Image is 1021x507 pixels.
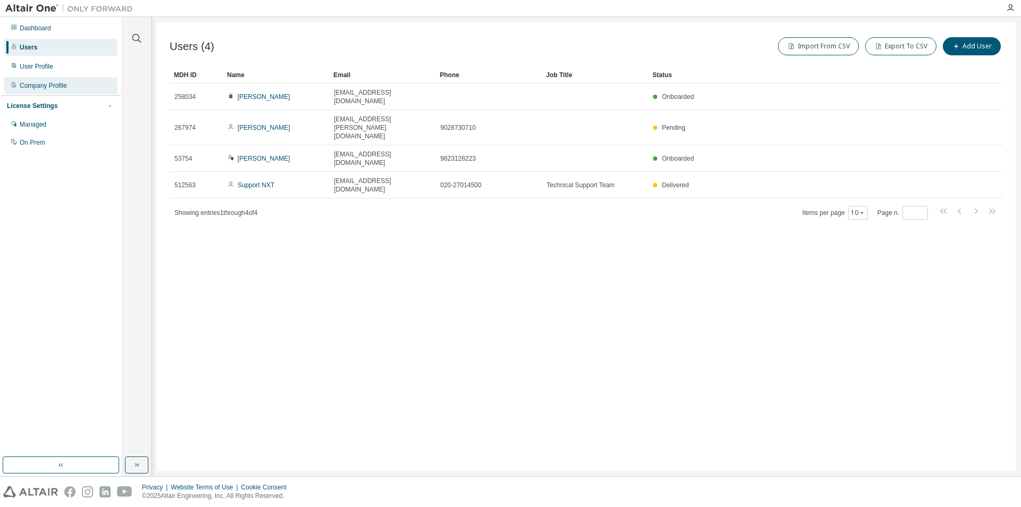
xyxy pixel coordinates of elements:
[440,123,476,132] span: 9028730710
[943,37,1001,55] button: Add User
[865,37,936,55] button: Export To CSV
[662,124,685,131] span: Pending
[3,486,58,497] img: altair_logo.svg
[334,177,431,194] span: [EMAIL_ADDRESS][DOMAIN_NAME]
[662,181,689,189] span: Delivered
[778,37,859,55] button: Import From CSV
[174,123,196,132] span: 267974
[174,93,196,101] span: 258034
[238,181,274,189] a: Support NXT
[20,120,46,129] div: Managed
[99,486,111,497] img: linkedin.svg
[20,43,37,52] div: Users
[662,93,694,101] span: Onboarded
[170,40,214,53] span: Users (4)
[440,154,476,163] span: 9823128223
[334,150,431,167] span: [EMAIL_ADDRESS][DOMAIN_NAME]
[227,67,325,84] div: Name
[662,155,694,162] span: Onboarded
[440,181,481,189] span: 020-27014500
[171,483,241,492] div: Website Terms of Use
[546,67,644,84] div: Job Title
[851,209,865,217] button: 10
[20,24,51,32] div: Dashboard
[333,67,431,84] div: Email
[652,67,948,84] div: Status
[440,67,538,84] div: Phone
[877,206,928,220] span: Page n.
[20,81,67,90] div: Company Profile
[7,102,57,110] div: License Settings
[174,181,196,189] span: 512563
[142,483,171,492] div: Privacy
[802,206,868,220] span: Items per page
[238,155,290,162] a: [PERSON_NAME]
[334,88,431,105] span: [EMAIL_ADDRESS][DOMAIN_NAME]
[334,115,431,140] span: [EMAIL_ADDRESS][PERSON_NAME][DOMAIN_NAME]
[20,62,53,71] div: User Profile
[174,209,257,217] span: Showing entries 1 through 4 of 4
[174,154,192,163] span: 53754
[238,124,290,131] a: [PERSON_NAME]
[117,486,132,497] img: youtube.svg
[5,3,138,14] img: Altair One
[20,138,45,147] div: On Prem
[64,486,76,497] img: facebook.svg
[82,486,93,497] img: instagram.svg
[241,483,292,492] div: Cookie Consent
[142,492,293,501] p: © 2025 Altair Engineering, Inc. All Rights Reserved.
[238,93,290,101] a: [PERSON_NAME]
[174,67,219,84] div: MDH ID
[547,181,615,189] span: Technical Support Team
